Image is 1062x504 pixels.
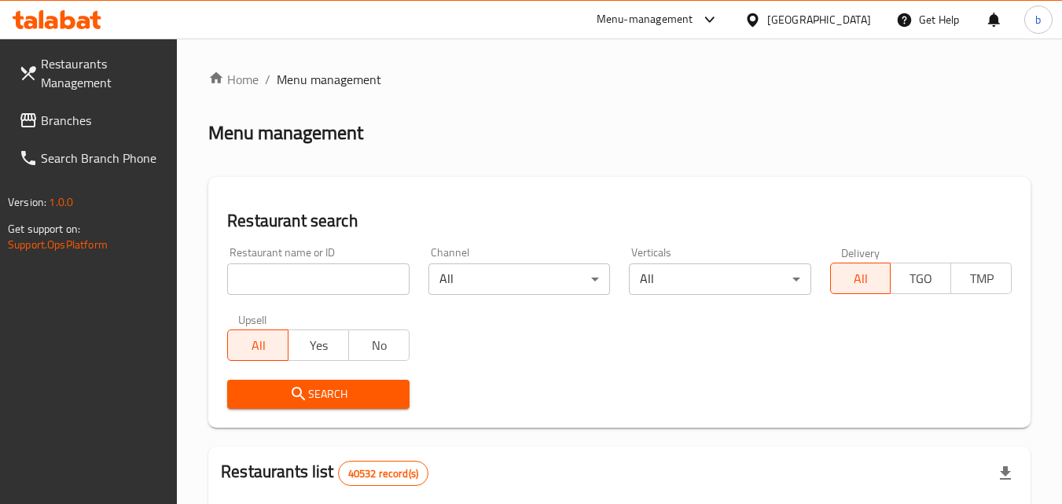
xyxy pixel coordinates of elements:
span: b [1035,11,1041,28]
span: Yes [295,334,343,357]
h2: Menu management [208,120,363,145]
button: TGO [890,263,951,294]
li: / [265,70,270,89]
div: Export file [987,454,1024,492]
span: TMP [957,267,1005,290]
span: Search [240,384,396,404]
span: 1.0.0 [49,192,73,212]
a: Search Branch Phone [6,139,178,177]
span: All [234,334,282,357]
h2: Restaurant search [227,209,1012,233]
button: No [348,329,410,361]
a: Support.OpsPlatform [8,234,108,255]
span: No [355,334,403,357]
button: Search [227,380,409,409]
div: All [428,263,610,295]
button: Yes [288,329,349,361]
span: TGO [897,267,945,290]
a: Home [208,70,259,89]
input: Search for restaurant name or ID.. [227,263,409,295]
div: Total records count [338,461,428,486]
button: All [830,263,891,294]
span: Get support on: [8,219,80,239]
a: Branches [6,101,178,139]
span: Version: [8,192,46,212]
button: All [227,329,288,361]
h2: Restaurants list [221,460,428,486]
div: [GEOGRAPHIC_DATA] [767,11,871,28]
span: 40532 record(s) [339,466,428,481]
label: Delivery [841,247,880,258]
span: All [837,267,885,290]
span: Search Branch Phone [41,149,165,167]
div: All [629,263,810,295]
nav: breadcrumb [208,70,1031,89]
span: Menu management [277,70,381,89]
button: TMP [950,263,1012,294]
span: Branches [41,111,165,130]
a: Restaurants Management [6,45,178,101]
div: Menu-management [597,10,693,29]
span: Restaurants Management [41,54,165,92]
label: Upsell [238,314,267,325]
